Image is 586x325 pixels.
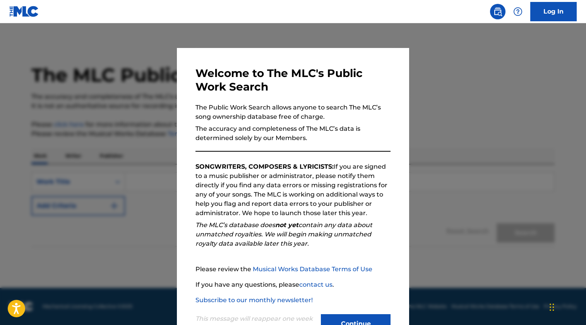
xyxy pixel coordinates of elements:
[195,280,391,289] p: If you have any questions, please .
[490,4,505,19] a: Public Search
[195,103,391,121] p: The Public Work Search allows anyone to search The MLC’s song ownership database free of charge.
[195,124,391,143] p: The accuracy and completeness of The MLC’s data is determined solely by our Members.
[253,265,372,273] a: Musical Works Database Terms of Use
[195,162,391,218] p: If you are signed to a music publisher or administrator, please notify them directly if you find ...
[195,163,334,170] strong: SONGWRITERS, COMPOSERS & LYRICISTS:
[530,2,577,21] a: Log In
[550,296,554,319] div: Drag
[493,7,502,16] img: search
[547,288,586,325] iframe: Chat Widget
[510,4,526,19] div: Help
[9,6,39,17] img: MLC Logo
[299,281,332,288] a: contact us
[513,7,523,16] img: help
[275,221,298,229] strong: not yet
[195,67,391,94] h3: Welcome to The MLC's Public Work Search
[195,296,313,304] a: Subscribe to our monthly newsletter!
[195,265,391,274] p: Please review the
[195,221,372,247] em: The MLC’s database does contain any data about unmatched royalties. We will begin making unmatche...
